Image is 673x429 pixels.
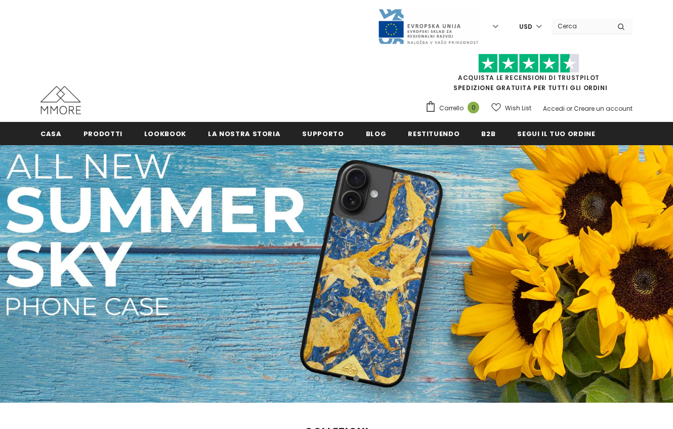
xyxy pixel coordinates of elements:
span: or [566,104,572,113]
a: Wish List [491,99,531,117]
a: Creare un account [574,104,633,113]
a: Accedi [543,104,565,113]
a: La nostra storia [208,122,280,145]
a: Restituendo [408,122,459,145]
span: La nostra storia [208,129,280,139]
img: Casi MMORE [40,86,81,114]
span: SPEDIZIONE GRATUITA PER TUTTI GLI ORDINI [425,58,633,92]
span: USD [519,22,532,32]
button: 2 [327,375,333,381]
button: 4 [353,375,359,381]
span: Lookbook [144,129,186,139]
span: B2B [481,129,495,139]
a: supporto [302,122,344,145]
a: Lookbook [144,122,186,145]
a: Segui il tuo ordine [517,122,595,145]
button: 3 [340,375,346,381]
span: Prodotti [83,129,122,139]
img: Fidati di Pilot Stars [478,54,579,73]
span: Wish List [505,103,531,113]
img: Javni Razpis [377,8,479,45]
a: Blog [366,122,387,145]
input: Search Site [552,19,610,33]
a: Casa [40,122,62,145]
span: Carrello [439,103,464,113]
a: Carrello 0 [425,101,484,116]
span: 0 [468,102,479,113]
a: Prodotti [83,122,122,145]
span: Blog [366,129,387,139]
span: supporto [302,129,344,139]
a: Javni Razpis [377,22,479,30]
a: Acquista le recensioni di TrustPilot [458,73,600,82]
span: Segui il tuo ordine [517,129,595,139]
span: Casa [40,129,62,139]
span: Restituendo [408,129,459,139]
a: B2B [481,122,495,145]
button: 1 [314,375,320,381]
